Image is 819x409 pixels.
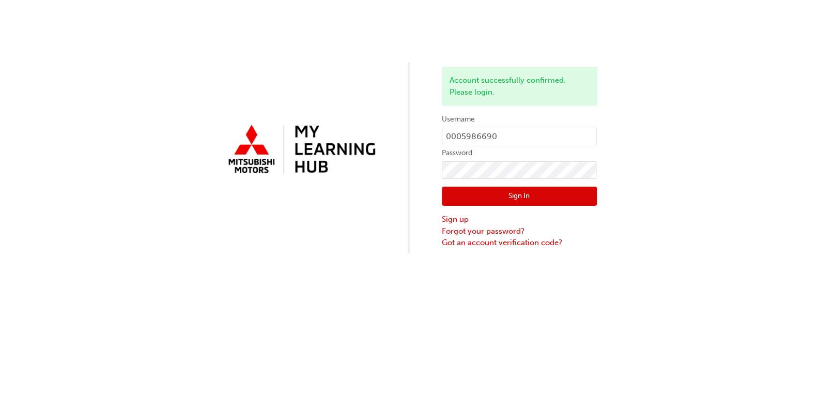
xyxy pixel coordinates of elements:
[223,120,378,179] img: mmal
[442,237,597,249] a: Got an account verification code?
[442,225,597,237] a: Forgot your password?
[442,113,597,126] label: Username
[442,147,597,159] label: Password
[442,67,597,105] div: Account successfully confirmed. Please login.
[442,187,597,206] button: Sign In
[442,128,597,145] input: Username
[442,214,597,225] a: Sign up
